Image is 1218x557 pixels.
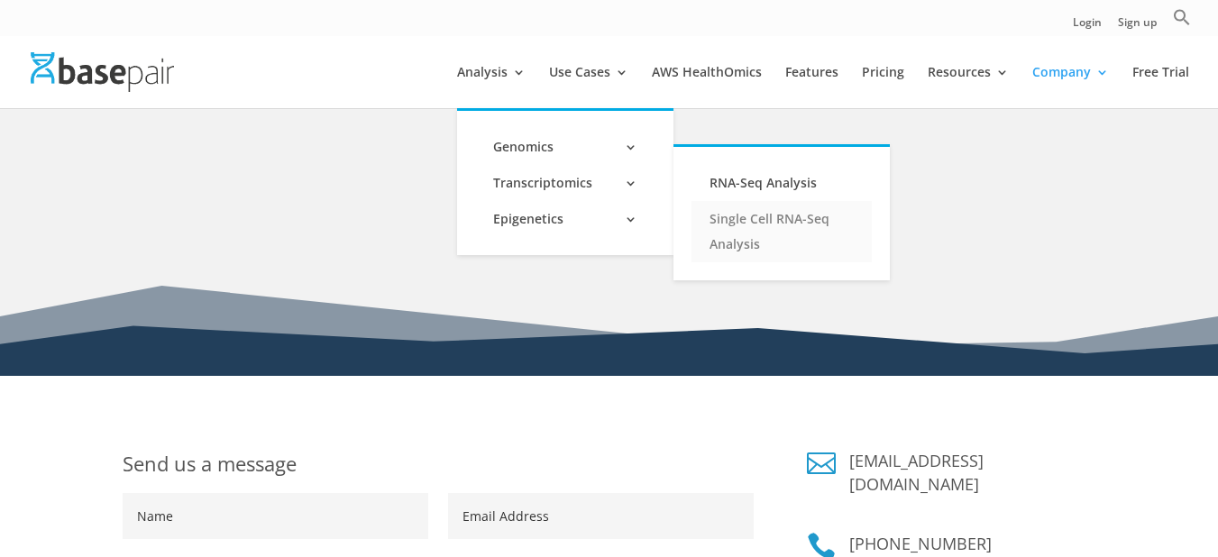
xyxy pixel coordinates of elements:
[31,52,174,91] img: Basepair
[785,66,838,108] a: Features
[1118,17,1157,36] a: Sign up
[457,66,526,108] a: Analysis
[1173,8,1191,26] svg: Search
[849,450,984,495] a: [EMAIL_ADDRESS][DOMAIN_NAME]
[807,449,836,478] a: 
[123,493,428,539] input: Name
[691,201,872,262] a: Single Cell RNA-Seq Analysis
[475,129,655,165] a: Genomics
[1132,66,1189,108] a: Free Trial
[475,201,655,237] a: Epigenetics
[652,66,762,108] a: AWS HealthOmics
[1173,8,1191,36] a: Search Icon Link
[123,129,1087,216] h1: Contact Us
[448,493,754,539] input: Email Address
[1073,17,1102,36] a: Login
[549,66,628,108] a: Use Cases
[928,66,1009,108] a: Resources
[123,449,754,493] h1: Send us a message
[849,533,992,554] a: [PHONE_NUMBER]
[475,165,655,201] a: Transcriptomics
[862,66,904,108] a: Pricing
[691,165,872,201] a: RNA-Seq Analysis
[1032,66,1109,108] a: Company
